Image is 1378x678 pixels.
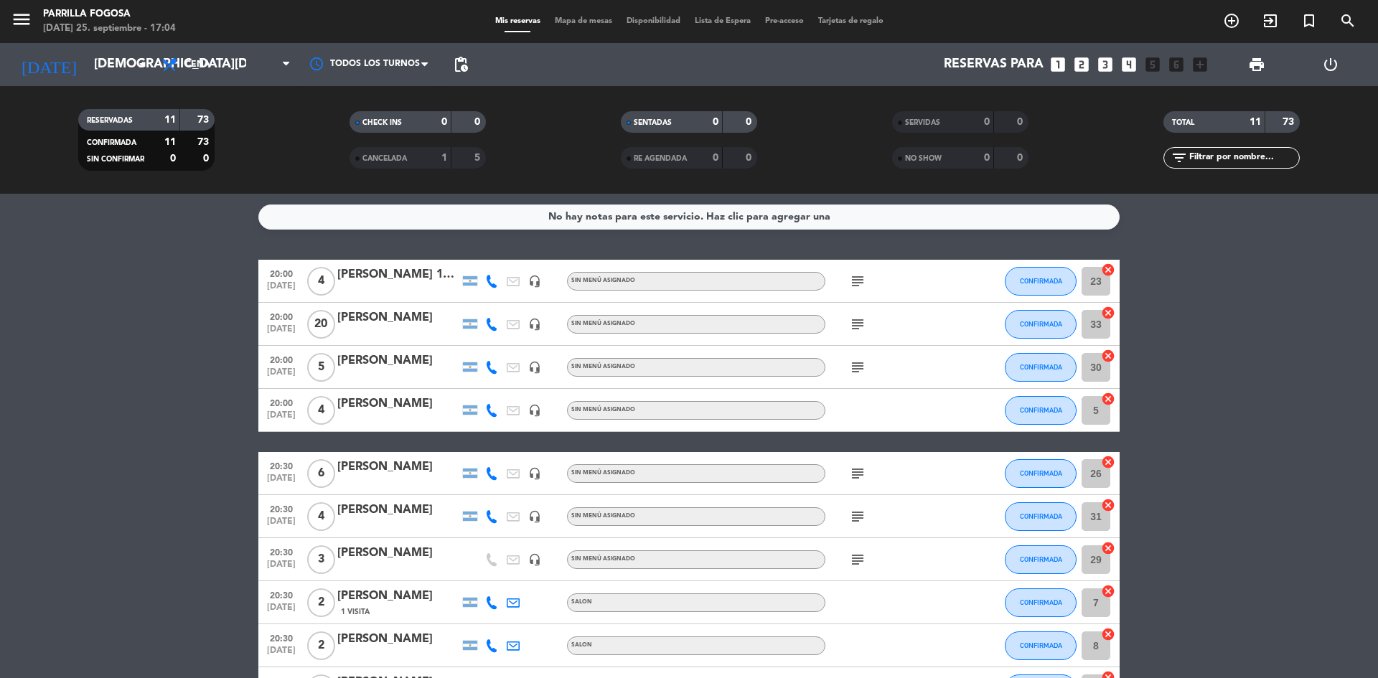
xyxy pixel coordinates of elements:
strong: 0 [984,117,990,127]
span: [DATE] [263,324,299,341]
span: Sin menú asignado [571,407,635,413]
strong: 0 [203,154,212,164]
i: cancel [1101,627,1115,641]
i: headset_mic [528,467,541,480]
button: CONFIRMADA [1005,310,1077,339]
input: Filtrar por nombre... [1188,150,1299,166]
i: headset_mic [528,510,541,523]
i: subject [849,508,866,525]
strong: 11 [164,115,176,125]
span: Lista de Espera [688,17,758,25]
span: 4 [307,396,335,425]
i: exit_to_app [1262,12,1279,29]
span: [DATE] [263,281,299,298]
span: Pre-acceso [758,17,811,25]
span: 20 [307,310,335,339]
span: print [1248,56,1265,73]
strong: 0 [170,154,176,164]
span: Sin menú asignado [571,321,635,326]
span: 20:30 [263,586,299,603]
span: 2 [307,631,335,660]
button: CONFIRMADA [1005,502,1077,531]
span: CONFIRMADA [1020,598,1062,606]
i: cancel [1101,349,1115,363]
span: [DATE] [263,474,299,490]
div: [PERSON_NAME] [337,352,459,370]
span: [DATE] [263,367,299,384]
div: Parrilla Fogosa [43,7,176,22]
i: [DATE] [11,49,87,80]
span: RESERVADAS [87,117,133,124]
strong: 73 [197,115,212,125]
span: 2 [307,588,335,617]
i: subject [849,465,866,482]
i: looks_5 [1143,55,1162,74]
strong: 0 [746,153,754,163]
i: cancel [1101,392,1115,406]
strong: 73 [1283,117,1297,127]
i: headset_mic [528,275,541,288]
button: CONFIRMADA [1005,459,1077,488]
span: Sin menú asignado [571,470,635,476]
div: [PERSON_NAME] [337,458,459,476]
span: CONFIRMADA [1020,277,1062,285]
span: [DATE] [263,560,299,576]
i: looks_one [1049,55,1067,74]
i: subject [849,273,866,290]
span: 20:30 [263,543,299,560]
span: Mis reservas [488,17,548,25]
div: [PERSON_NAME] [337,501,459,519]
span: Mapa de mesas [548,17,619,25]
span: 20:00 [263,265,299,281]
i: cancel [1101,263,1115,277]
span: 4 [307,267,335,296]
button: CONFIRMADA [1005,396,1077,425]
i: search [1339,12,1356,29]
span: CONFIRMADA [1020,555,1062,563]
div: [PERSON_NAME] [337,630,459,649]
span: Tarjetas de regalo [811,17,891,25]
i: cancel [1101,455,1115,469]
span: [DATE] [263,646,299,662]
span: 20:00 [263,394,299,410]
div: LOG OUT [1293,43,1367,86]
strong: 0 [1017,117,1026,127]
span: Cena [185,60,210,70]
div: [PERSON_NAME] [337,587,459,606]
strong: 0 [474,117,483,127]
span: Disponibilidad [619,17,688,25]
i: cancel [1101,498,1115,512]
span: 20:00 [263,351,299,367]
i: looks_two [1072,55,1091,74]
i: looks_3 [1096,55,1115,74]
span: CONFIRMADA [1020,406,1062,414]
span: TOTAL [1172,119,1194,126]
span: [DATE] [263,410,299,427]
i: subject [849,359,866,376]
i: looks_4 [1120,55,1138,74]
span: CHECK INS [362,119,402,126]
span: pending_actions [452,56,469,73]
i: headset_mic [528,404,541,417]
i: cancel [1101,584,1115,598]
button: menu [11,9,32,35]
span: NO SHOW [905,155,942,162]
i: subject [849,316,866,333]
span: 5 [307,353,335,382]
strong: 0 [713,117,718,127]
button: CONFIRMADA [1005,545,1077,574]
strong: 11 [164,137,176,147]
strong: 73 [197,137,212,147]
button: CONFIRMADA [1005,353,1077,382]
i: add_circle_outline [1223,12,1240,29]
span: Sin menú asignado [571,556,635,562]
span: CONFIRMADA [1020,469,1062,477]
span: SENTADAS [634,119,672,126]
span: [DATE] [263,603,299,619]
button: CONFIRMADA [1005,631,1077,660]
i: power_settings_new [1322,56,1339,73]
i: subject [849,551,866,568]
span: 3 [307,545,335,574]
button: CONFIRMADA [1005,267,1077,296]
i: filter_list [1171,149,1188,166]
